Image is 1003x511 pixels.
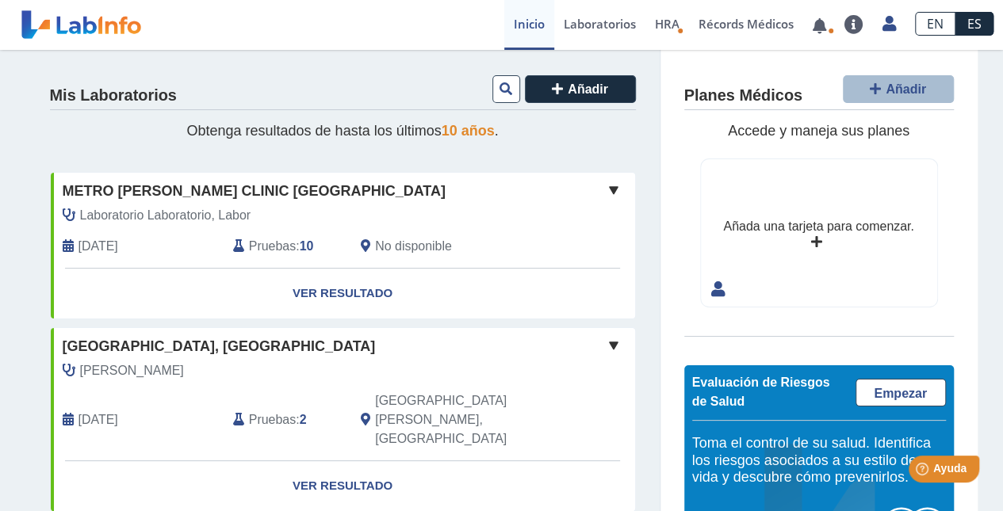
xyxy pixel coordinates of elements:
span: Evaluación de Riesgos de Salud [692,376,830,408]
span: Empezar [874,387,927,400]
iframe: Help widget launcher [862,449,986,494]
h5: Toma el control de su salud. Identifica los riesgos asociados a su estilo de vida y descubre cómo... [692,435,946,486]
span: 2022-09-16 [78,410,118,429]
a: ES [955,12,993,36]
span: No disponible [375,237,452,256]
button: Añadir [843,75,954,103]
div: Añada una tarjeta para comenzar. [723,217,913,236]
a: EN [915,12,955,36]
button: Añadir [525,75,636,103]
span: Rivera Colon, Luis [80,361,184,380]
b: 10 [300,239,314,253]
span: Añadir [568,82,608,96]
span: [GEOGRAPHIC_DATA], [GEOGRAPHIC_DATA] [63,336,376,357]
span: HRA [655,16,680,32]
a: Ver Resultado [51,269,635,318]
span: Añadir [886,82,926,96]
span: Accede y maneja sus planes [728,123,909,139]
span: 10 años [442,123,495,139]
a: Empezar [856,379,946,406]
a: Ver Resultado [51,461,635,511]
span: 2025-08-08 [78,237,118,256]
span: Pruebas [249,237,296,256]
span: Laboratorio Laboratorio, Labor [80,206,251,225]
span: Pruebas [249,410,296,429]
div: : [221,391,349,448]
div: : [221,237,349,256]
h4: Planes Médicos [684,86,802,105]
b: 2 [300,413,307,426]
span: Metro [PERSON_NAME] Clinic [GEOGRAPHIC_DATA] [63,181,446,202]
h4: Mis Laboratorios [50,86,177,105]
span: San Juan, PR [375,391,550,448]
span: Obtenga resultados de hasta los últimos . [186,123,498,139]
